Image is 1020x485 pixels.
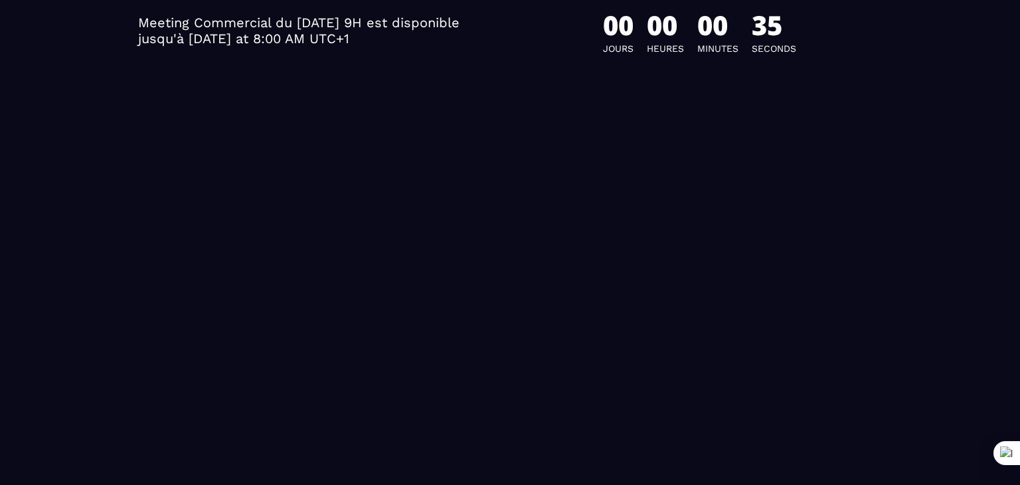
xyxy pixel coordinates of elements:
[647,7,684,43] div: 00
[752,43,796,54] span: Seconds
[752,7,796,43] div: 35
[697,7,738,43] div: 00
[697,43,738,54] span: Minutes
[647,43,684,54] span: Heures
[603,43,634,54] span: Jours
[138,15,503,47] span: Meeting Commercial du [DATE] 9H est disponible jusqu'à [DATE] at 8:00 AM UTC+1
[603,7,634,43] div: 00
